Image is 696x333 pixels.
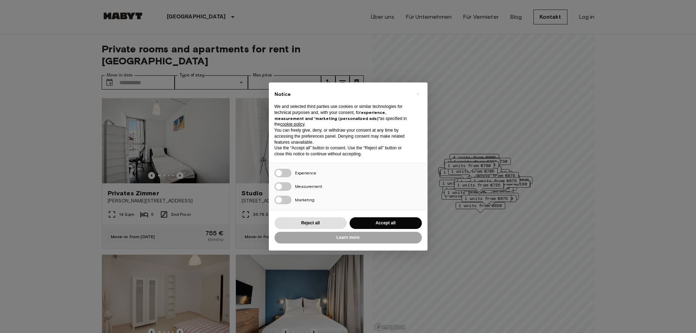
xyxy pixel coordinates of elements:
[280,122,304,127] a: cookie policy
[275,217,347,229] button: Reject all
[275,104,411,127] p: We and selected third parties use cookies or similar technologies for technical purposes and, wit...
[275,127,411,145] p: You can freely give, deny, or withdraw your consent at any time by accessing the preferences pane...
[275,232,422,243] button: Learn more
[413,88,424,99] button: Close this notice
[295,184,322,189] span: Measurement
[275,110,386,121] strong: experience, measurement and “marketing (personalized ads)”
[295,170,316,176] span: Experience
[417,90,419,98] span: ×
[350,217,422,229] button: Accept all
[275,91,411,98] h2: Notice
[275,145,411,157] p: Use the “Accept all” button to consent. Use the “Reject all” button or close this notice to conti...
[295,197,315,202] span: Marketing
